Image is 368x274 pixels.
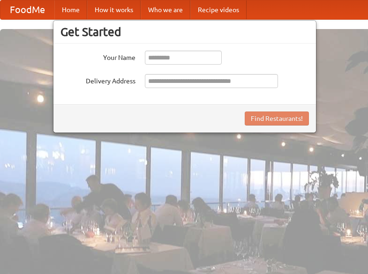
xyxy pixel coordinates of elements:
[60,51,135,62] label: Your Name
[245,111,309,126] button: Find Restaurants!
[141,0,190,19] a: Who we are
[0,0,54,19] a: FoodMe
[60,25,309,39] h3: Get Started
[60,74,135,86] label: Delivery Address
[87,0,141,19] a: How it works
[190,0,247,19] a: Recipe videos
[54,0,87,19] a: Home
